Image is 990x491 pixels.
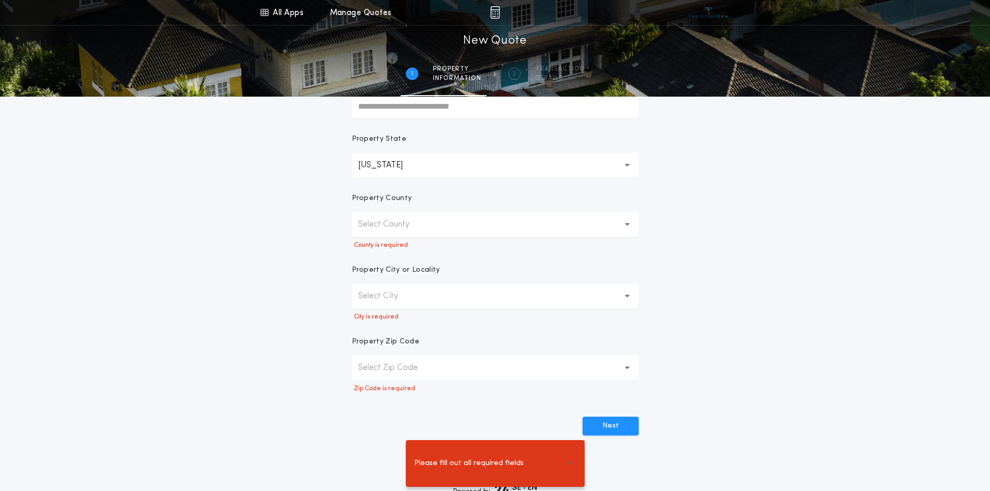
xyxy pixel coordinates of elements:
[433,65,481,73] span: Property
[358,218,426,231] p: Select County
[358,362,434,374] p: Select Zip Code
[352,241,639,249] p: County is required
[352,337,419,347] p: Property Zip Code
[352,153,639,178] button: [US_STATE]
[352,384,639,393] p: Zip Code is required
[352,313,639,321] p: City is required
[535,74,585,83] span: details
[512,70,516,78] h2: 2
[535,65,585,73] span: Transaction
[352,284,639,309] button: Select City
[463,33,526,49] h1: New Quote
[689,7,728,18] img: vs-icon
[352,193,412,204] p: Property County
[411,70,413,78] h2: 1
[352,212,639,237] button: Select County
[352,134,406,144] p: Property State
[433,74,481,83] span: information
[358,159,419,171] p: [US_STATE]
[352,265,440,275] p: Property City or Locality
[490,6,500,19] img: img
[358,290,415,302] p: Select City
[583,417,639,435] button: Next
[352,355,639,380] button: Select Zip Code
[414,458,524,469] span: Please fill out all required fields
